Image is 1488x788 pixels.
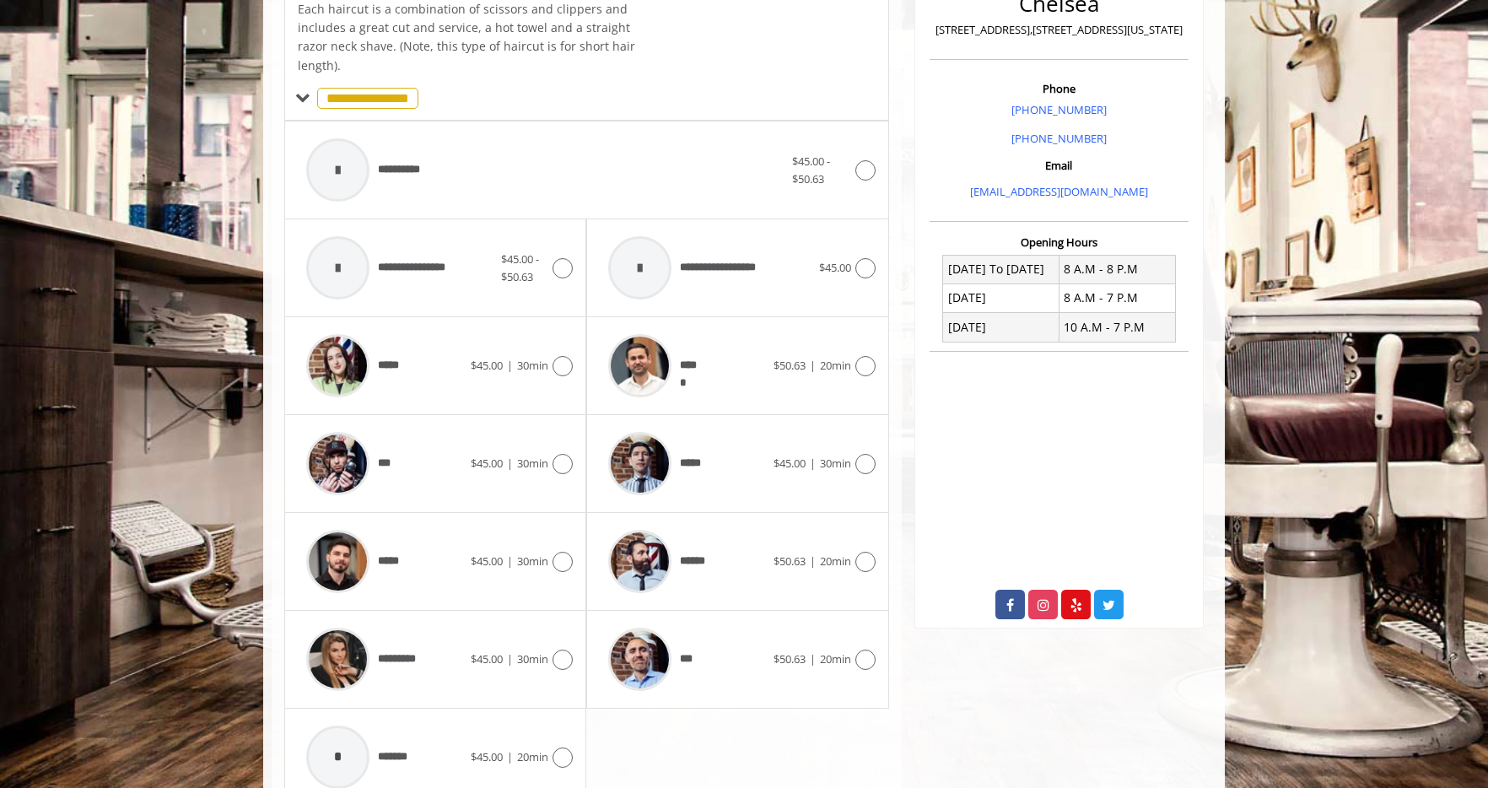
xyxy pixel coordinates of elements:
[774,456,806,471] span: $45.00
[970,184,1148,199] a: [EMAIL_ADDRESS][DOMAIN_NAME]
[517,651,548,667] span: 30min
[810,456,816,471] span: |
[471,553,503,569] span: $45.00
[943,313,1059,342] td: [DATE]
[774,358,806,373] span: $50.63
[517,456,548,471] span: 30min
[930,236,1189,248] h3: Opening Hours
[943,283,1059,312] td: [DATE]
[792,154,830,186] span: $45.00 - $50.63
[820,651,851,667] span: 20min
[810,553,816,569] span: |
[934,83,1184,94] h3: Phone
[471,651,503,667] span: $45.00
[810,651,816,667] span: |
[517,749,548,764] span: 20min
[471,749,503,764] span: $45.00
[774,553,806,569] span: $50.63
[819,260,851,275] span: $45.00
[507,749,513,764] span: |
[507,456,513,471] span: |
[1059,255,1175,283] td: 8 A.M - 8 P.M
[1011,102,1107,117] a: [PHONE_NUMBER]
[1059,313,1175,342] td: 10 A.M - 7 P.M
[820,358,851,373] span: 20min
[471,358,503,373] span: $45.00
[507,651,513,667] span: |
[298,1,635,73] span: Each haircut is a combination of scissors and clippers and includes a great cut and service, a ho...
[820,456,851,471] span: 30min
[471,456,503,471] span: $45.00
[507,553,513,569] span: |
[810,358,816,373] span: |
[501,251,539,284] span: $45.00 - $50.63
[934,159,1184,171] h3: Email
[820,553,851,569] span: 20min
[1059,283,1175,312] td: 8 A.M - 7 P.M
[943,255,1059,283] td: [DATE] To [DATE]
[517,358,548,373] span: 30min
[507,358,513,373] span: |
[774,651,806,667] span: $50.63
[517,553,548,569] span: 30min
[934,21,1184,39] p: [STREET_ADDRESS],[STREET_ADDRESS][US_STATE]
[1011,131,1107,146] a: [PHONE_NUMBER]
